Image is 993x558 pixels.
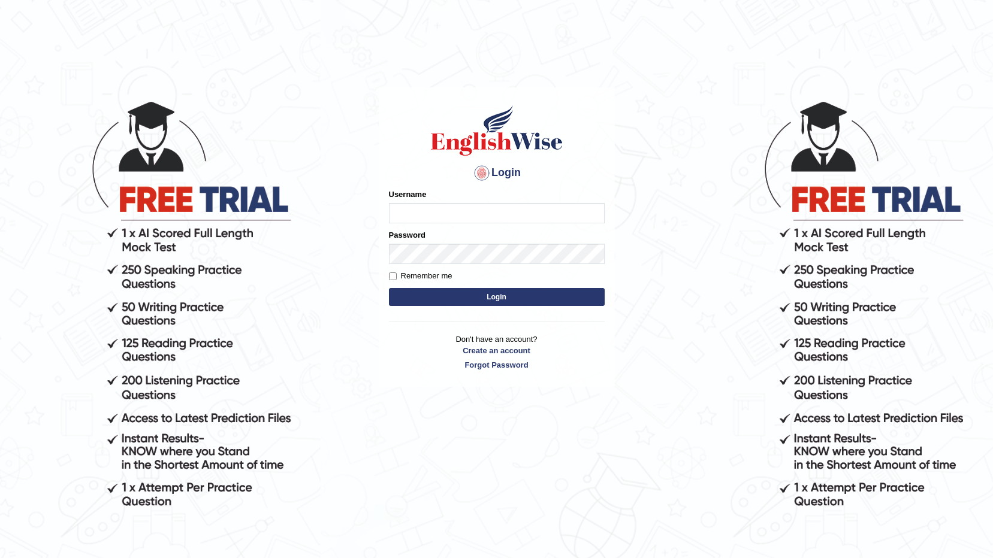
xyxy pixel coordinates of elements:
[389,333,605,371] p: Don't have an account?
[389,270,452,282] label: Remember me
[389,359,605,371] a: Forgot Password
[389,163,605,183] h4: Login
[389,189,427,200] label: Username
[428,104,565,157] img: Logo of English Wise sign in for intelligent practice with AI
[389,345,605,356] a: Create an account
[389,288,605,306] button: Login
[389,272,397,280] input: Remember me
[389,229,425,241] label: Password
